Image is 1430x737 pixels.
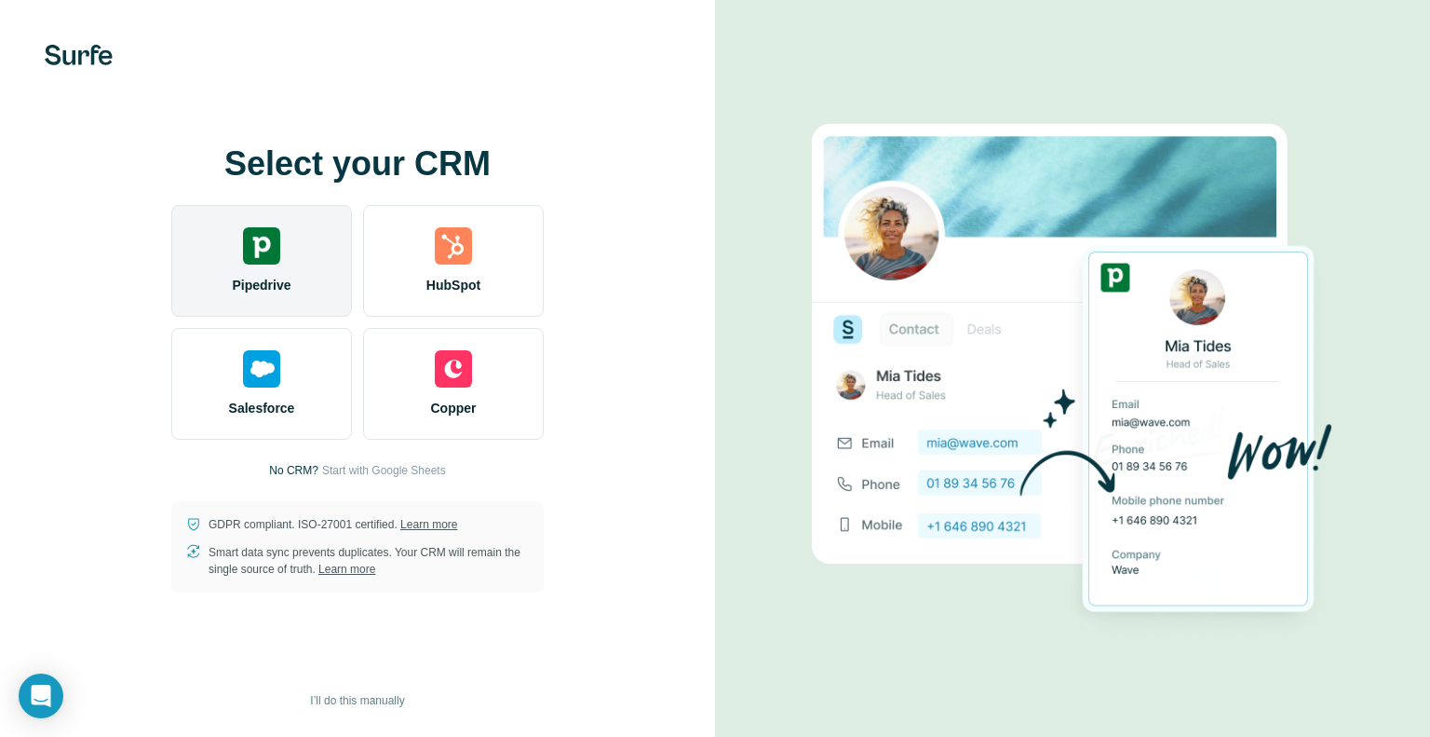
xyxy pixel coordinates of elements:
[318,563,375,576] a: Learn more
[400,518,457,531] a: Learn more
[232,276,290,294] span: Pipedrive
[19,674,63,718] div: Open Intercom Messenger
[243,350,280,388] img: salesforce's logo
[243,227,280,265] img: pipedrive's logo
[426,276,480,294] span: HubSpot
[431,399,477,417] span: Copper
[209,516,457,533] p: GDPR compliant. ISO-27001 certified.
[171,145,544,183] h1: Select your CRM
[297,687,417,715] button: I’ll do this manually
[45,45,113,65] img: Surfe's logo
[435,227,472,265] img: hubspot's logo
[322,462,446,479] button: Start with Google Sheets
[269,462,318,479] p: No CRM?
[310,692,404,709] span: I’ll do this manually
[812,92,1333,646] img: PIPEDRIVE image
[229,399,295,417] span: Salesforce
[209,544,529,578] p: Smart data sync prevents duplicates. Your CRM will remain the single source of truth.
[435,350,472,388] img: copper's logo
